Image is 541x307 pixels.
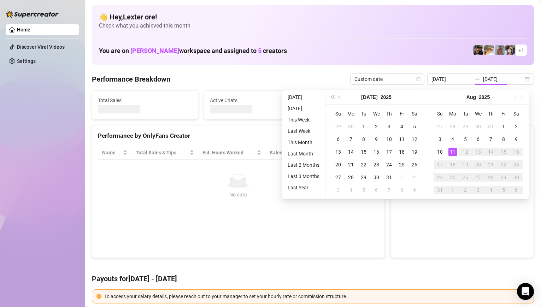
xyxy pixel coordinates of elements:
[258,47,261,54] span: 5
[96,294,101,299] span: exclamation-circle
[210,96,304,104] span: Active Chats
[102,149,122,157] span: Name
[322,96,416,104] span: Messages Sent
[98,96,192,104] span: Total Sales
[17,27,30,33] a: Home
[475,76,480,82] span: to
[484,45,494,55] img: Zac
[136,149,188,157] span: Total Sales & Tips
[105,191,372,199] div: No data
[431,75,472,83] input: Start date
[483,75,523,83] input: End date
[131,146,198,160] th: Total Sales & Tips
[99,12,527,22] h4: 👋 Hey, Lexter ore !
[475,76,480,82] span: swap-right
[6,11,59,18] img: logo-BBDzfeDw.svg
[396,131,528,141] div: Sales by OnlyFans Creator
[92,274,534,284] h4: Payouts for [DATE] - [DATE]
[104,293,529,300] div: To access your salary details, please reach out to your manager to set your hourly rate or commis...
[505,45,515,55] img: Katy
[98,146,131,160] th: Name
[130,47,179,54] span: [PERSON_NAME]
[265,146,316,160] th: Sales / Hour
[270,149,306,157] span: Sales / Hour
[517,283,534,300] div: Open Intercom Messenger
[99,47,287,55] h1: You are on workspace and assigned to creators
[354,74,420,84] span: Custom date
[495,45,505,55] img: Joey
[518,46,524,54] span: + 1
[202,149,255,157] div: Est. Hours Worked
[17,44,65,50] a: Discover Viral Videos
[92,74,170,84] h4: Performance Breakdown
[99,22,527,30] span: Check what you achieved this month
[321,149,369,157] span: Chat Conversion
[316,146,379,160] th: Chat Conversion
[17,58,36,64] a: Settings
[416,77,421,81] span: calendar
[474,45,483,55] img: Nathan
[98,131,379,141] div: Performance by OnlyFans Creator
